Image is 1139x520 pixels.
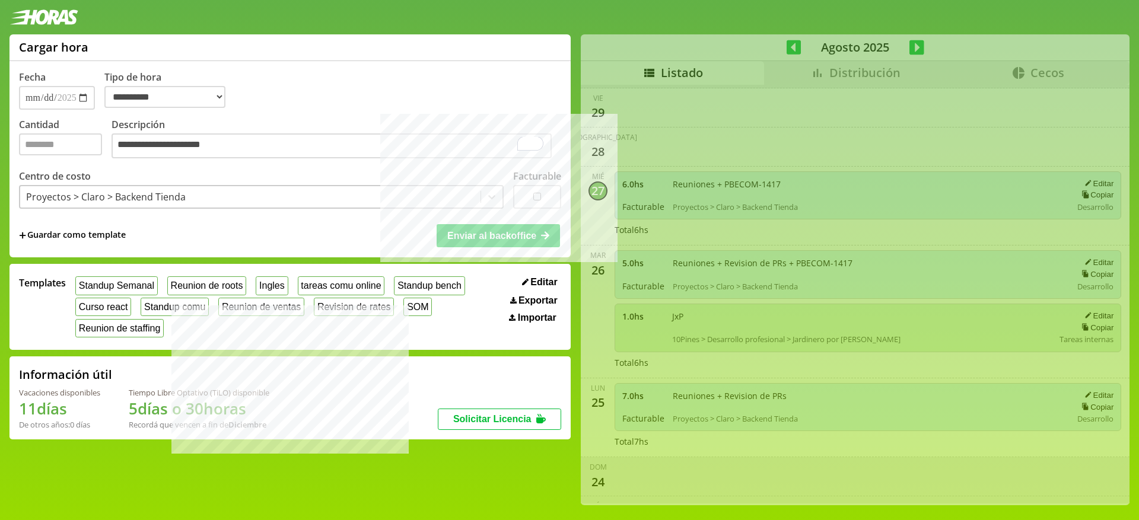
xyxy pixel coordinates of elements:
[19,387,100,398] div: Vacaciones disponibles
[112,133,552,158] textarea: To enrich screen reader interactions, please activate Accessibility in Grammarly extension settings
[453,414,532,424] span: Solicitar Licencia
[75,298,131,316] button: Curso react
[228,419,266,430] b: Diciembre
[141,298,209,316] button: Standup comu
[19,71,46,84] label: Fecha
[437,224,560,247] button: Enviar al backoffice
[19,229,126,242] span: +Guardar como template
[394,276,464,295] button: Standup bench
[19,133,102,155] input: Cantidad
[19,366,112,382] h2: Información útil
[19,118,112,161] label: Cantidad
[19,398,100,419] h1: 11 días
[19,170,91,183] label: Centro de costo
[507,295,561,307] button: Exportar
[19,229,26,242] span: +
[447,231,536,241] span: Enviar al backoffice
[513,170,561,183] label: Facturable
[129,387,269,398] div: Tiempo Libre Optativo (TiLO) disponible
[403,298,432,316] button: SOM
[438,409,561,430] button: Solicitar Licencia
[218,298,304,316] button: Reunion de ventas
[75,276,158,295] button: Standup Semanal
[129,419,269,430] div: Recordá que vencen a fin de
[167,276,246,295] button: Reunion de roots
[129,398,269,419] h1: 5 días o 30 horas
[104,86,225,108] select: Tipo de hora
[298,276,385,295] button: tareas comu online
[19,39,88,55] h1: Cargar hora
[314,298,394,316] button: Revision de rates
[19,276,66,289] span: Templates
[104,71,235,110] label: Tipo de hora
[75,319,164,337] button: Reunion de staffing
[26,190,186,203] div: Proyectos > Claro > Backend Tienda
[530,277,557,288] span: Editar
[518,295,558,306] span: Exportar
[256,276,288,295] button: Ingles
[9,9,78,25] img: logotipo
[518,276,561,288] button: Editar
[19,419,100,430] div: De otros años: 0 días
[112,118,561,161] label: Descripción
[518,312,556,323] span: Importar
